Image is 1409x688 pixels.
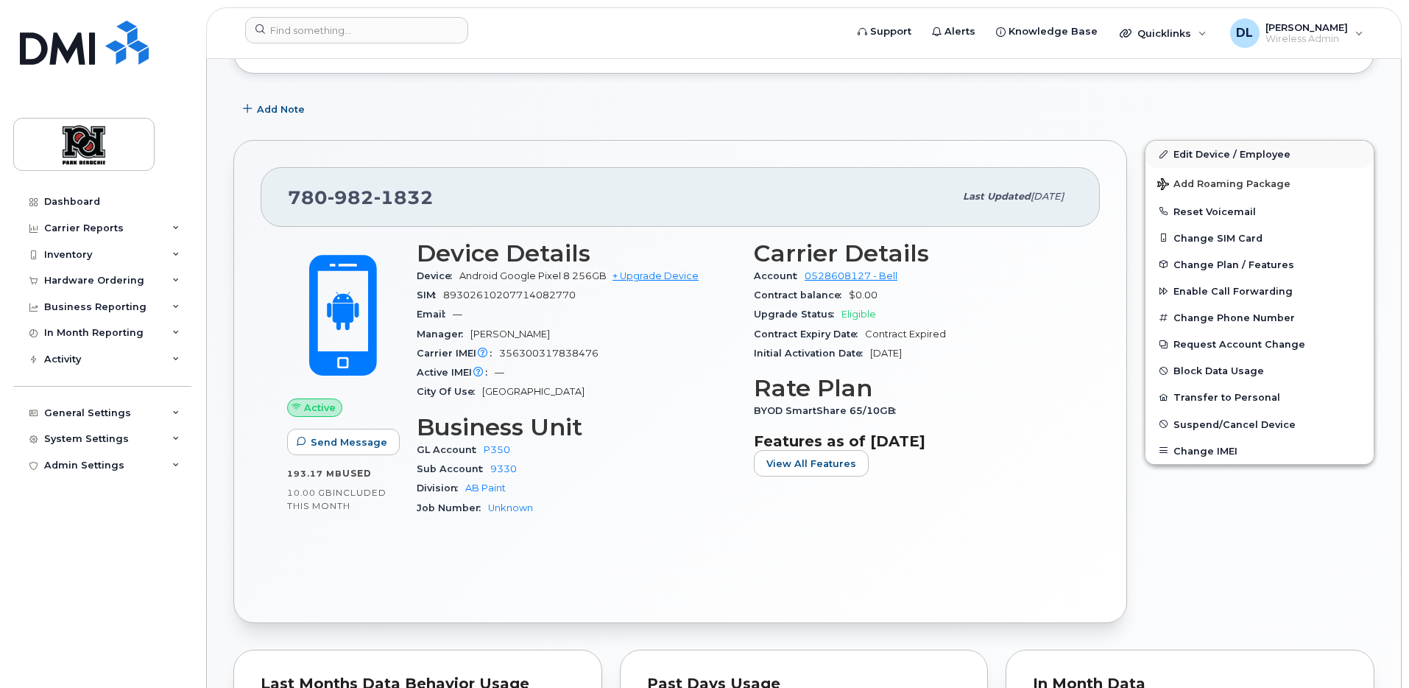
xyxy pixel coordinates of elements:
h3: Carrier Details [754,240,1073,267]
h3: Rate Plan [754,375,1073,401]
div: Quicklinks [1109,18,1217,48]
span: Initial Activation Date [754,348,870,359]
span: SIM [417,289,443,301]
span: Active [304,401,336,415]
button: Enable Call Forwarding [1145,278,1374,304]
button: Transfer to Personal [1145,384,1374,410]
span: Add Roaming Package [1157,178,1290,192]
span: Contract balance [754,289,849,301]
h3: Business Unit [417,414,736,440]
span: Wireless Admin [1265,33,1348,45]
span: Android Google Pixel 8 256GB [459,270,607,281]
span: Sub Account [417,463,490,474]
span: Contract Expiry Date [754,329,865,340]
span: Last updated [963,191,1031,202]
button: Add Roaming Package [1145,168,1374,198]
span: Device [417,270,459,281]
a: Edit Device / Employee [1145,141,1374,167]
button: Suspend/Cancel Device [1145,411,1374,438]
span: Active IMEI [417,367,495,378]
a: Support [847,17,922,46]
button: Change IMEI [1145,438,1374,464]
span: Upgrade Status [754,309,841,320]
button: View All Features [754,450,869,477]
h3: Device Details [417,240,736,267]
span: used [342,468,372,479]
span: GL Account [417,444,484,455]
button: Change Phone Number [1145,304,1374,331]
span: Suspend/Cancel Device [1173,418,1296,429]
span: Support [870,24,911,39]
span: — [495,367,504,378]
iframe: Messenger Launcher [1345,624,1398,677]
span: 10.00 GB [287,488,333,498]
span: BYOD SmartShare 65/10GB [754,405,903,416]
button: Reset Voicemail [1145,198,1374,225]
span: Email [417,309,453,320]
span: Change Plan / Features [1173,259,1294,270]
span: Enable Call Forwarding [1173,286,1293,297]
span: City Of Use [417,386,482,397]
span: [GEOGRAPHIC_DATA] [482,386,585,397]
a: + Upgrade Device [612,270,699,281]
span: Eligible [841,309,876,320]
div: Dennis Luong [1220,18,1374,48]
h3: Features as of [DATE] [754,432,1073,450]
span: — [453,309,462,320]
span: DL [1236,24,1253,42]
span: 982 [328,186,374,208]
span: Add Note [257,102,305,116]
a: 0528608127 - Bell [805,270,897,281]
span: Job Number [417,502,488,513]
span: 89302610207714082770 [443,289,576,301]
span: 193.17 MB [287,468,342,479]
a: Unknown [488,502,533,513]
span: 356300317838476 [499,348,598,359]
span: Alerts [944,24,975,39]
span: Knowledge Base [1009,24,1098,39]
button: Request Account Change [1145,331,1374,357]
span: 780 [288,186,434,208]
a: P350 [484,444,510,455]
a: Knowledge Base [986,17,1108,46]
input: Find something... [245,17,468,43]
a: AB Paint [465,482,506,494]
span: Carrier IMEI [417,348,499,359]
span: Send Message [311,435,387,449]
span: [DATE] [1031,191,1064,202]
span: [PERSON_NAME] [470,329,550,340]
button: Block Data Usage [1145,357,1374,384]
a: Alerts [922,17,986,46]
span: Manager [417,329,470,340]
span: Contract Expired [865,329,946,340]
button: Add Note [233,96,317,122]
span: $0.00 [849,289,877,301]
button: Send Message [287,429,400,455]
span: View All Features [766,457,856,471]
span: Division [417,482,465,494]
span: included this month [287,487,386,511]
a: 9330 [490,463,517,474]
button: Change Plan / Features [1145,251,1374,278]
span: Quicklinks [1137,27,1191,39]
span: 1832 [374,186,434,208]
button: Change SIM Card [1145,225,1374,251]
span: Account [754,270,805,281]
span: [DATE] [870,348,902,359]
span: [PERSON_NAME] [1265,21,1348,33]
